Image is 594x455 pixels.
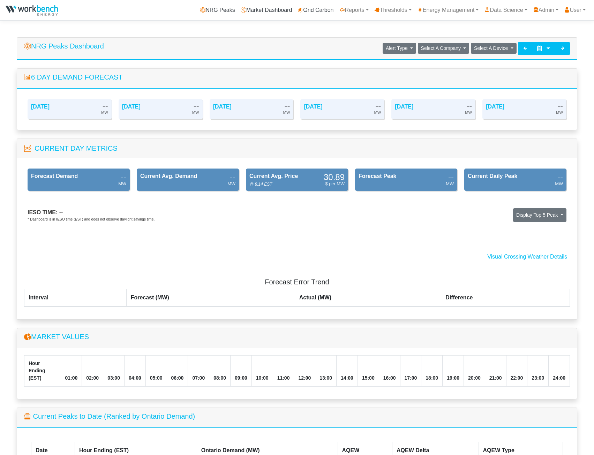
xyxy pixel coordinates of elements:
th: 23:00 [527,356,549,387]
span: Current Peaks to Date (Ranked by Ontario Demand) [33,412,195,420]
th: 08:00 [209,356,231,387]
button: Alert Type [383,43,416,54]
th: Difference [441,289,570,307]
a: [DATE] [486,104,504,110]
a: Admin [530,3,561,17]
th: 02:00 [82,356,103,387]
a: User [561,3,588,17]
button: Select A Device [471,43,517,54]
div: MW [283,109,290,116]
span: Select A Device [474,45,508,51]
span: -- [59,209,63,215]
th: 10:00 [251,356,273,387]
div: -- [194,103,199,109]
div: MW [101,109,108,116]
th: 20:00 [464,356,485,387]
div: -- [448,174,454,180]
a: Reports [337,3,371,17]
a: [DATE] [395,104,413,110]
div: MW [192,109,199,116]
div: MW [465,109,472,116]
div: @ 8:14 EST [249,181,272,187]
div: Current Daily Peak [468,172,517,180]
th: 16:00 [379,356,400,387]
span: Alert Type [386,45,408,51]
th: 01:00 [61,356,82,387]
div: -- [375,103,381,109]
div: Forecast Demand [31,172,78,180]
th: 04:00 [124,356,145,387]
button: Display Top 5 Peak [513,208,566,222]
th: Interval [24,289,127,307]
div: $ per MW [325,180,345,187]
a: [DATE] [213,104,232,110]
div: MW [374,109,381,116]
h5: NRG Peaks Dashboard [24,42,104,50]
div: MW [227,180,235,187]
th: 14:00 [337,356,358,387]
a: Energy Management [414,3,482,17]
h5: Market Values [24,333,570,341]
div: -- [557,103,563,109]
th: 05:00 [145,356,167,387]
th: 13:00 [315,356,337,387]
div: Forecast Peak [359,172,397,180]
th: 07:00 [188,356,209,387]
div: 30.89 [324,174,345,180]
div: MW [556,109,563,116]
th: Forecast (MW) [126,289,295,307]
div: -- [466,103,472,109]
a: [DATE] [31,104,50,110]
th: 17:00 [400,356,421,387]
th: 22:00 [506,356,527,387]
th: 21:00 [485,356,506,387]
th: 03:00 [103,356,125,387]
b: Hour Ending (EST) [29,360,45,381]
div: -- [103,103,108,109]
th: 06:00 [167,356,188,387]
a: Grid Carbon [295,3,336,17]
div: MW [555,180,563,187]
div: MW [118,180,126,187]
th: Actual (MW) [295,289,441,307]
div: -- [121,174,126,180]
a: [DATE] [304,104,322,110]
th: 12:00 [294,356,315,387]
div: Current Day Metrics [35,143,118,154]
a: Visual Crossing Weather Details [487,254,567,260]
a: Thresholds [371,3,414,17]
div: -- [230,174,235,180]
th: 24:00 [549,356,570,387]
a: NRG Peaks [197,3,238,17]
th: 19:00 [443,356,464,387]
span: IESO time: [28,209,58,215]
span: Select A Company [421,45,461,51]
th: 11:00 [273,356,294,387]
div: -- [285,103,290,109]
a: Market Dashboard [238,3,295,17]
div: -- [557,174,563,180]
a: [DATE] [122,104,141,110]
span: Display Top 5 Peak [516,212,558,218]
img: NRGPeaks.png [6,5,58,16]
h5: Forecast Error Trend [24,278,570,286]
h5: 6 Day Demand Forecast [24,73,570,81]
div: MW [446,180,454,187]
div: Current Avg. Price [249,172,298,180]
div: * Dashboard is in IESO time (EST) and does not observe daylight savings time. [28,217,155,222]
button: Select A Company [418,43,469,54]
th: 18:00 [421,356,443,387]
th: 09:00 [231,356,252,387]
th: 15:00 [358,356,379,387]
a: Data Science [481,3,530,17]
div: Current Avg. Demand [140,172,197,180]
